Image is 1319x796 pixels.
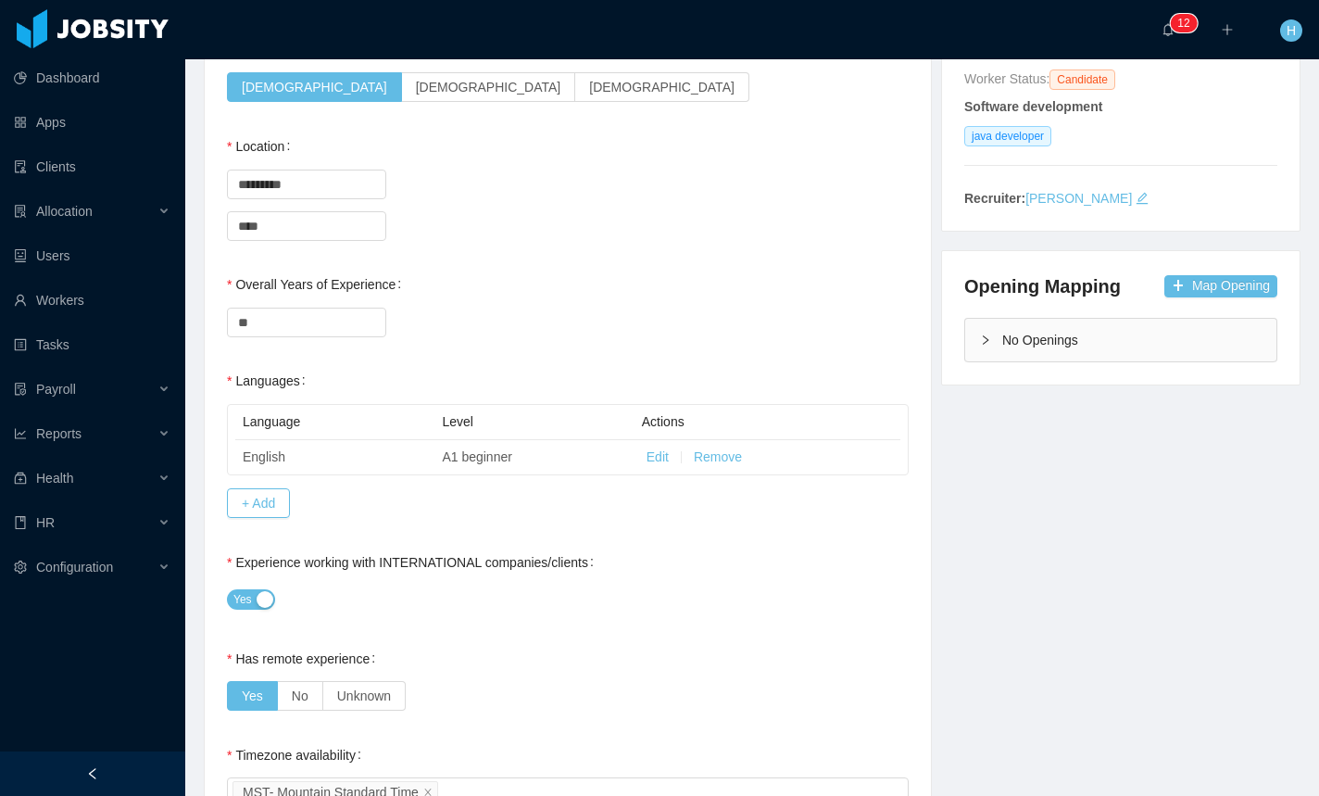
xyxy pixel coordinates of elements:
[14,326,170,363] a: icon: profileTasks
[1170,14,1197,32] sup: 12
[1162,23,1175,36] i: icon: bell
[242,689,263,703] span: Yes
[14,148,170,185] a: icon: auditClients
[964,191,1025,206] strong: Recruiter:
[14,383,27,396] i: icon: file-protect
[14,561,27,574] i: icon: setting
[964,126,1051,146] span: java developer
[227,748,369,763] label: Timezone availability
[964,273,1121,299] h4: Opening Mapping
[965,319,1276,361] div: icon: rightNo Openings
[228,309,385,336] input: Overall Years of Experience
[14,516,27,529] i: icon: book
[243,414,300,429] span: Language
[36,560,113,575] span: Configuration
[36,426,82,441] span: Reports
[36,515,55,530] span: HR
[416,80,561,95] span: [DEMOGRAPHIC_DATA]
[242,80,387,95] span: [DEMOGRAPHIC_DATA]
[227,589,275,610] button: Experience working with INTERNATIONAL companies/clients
[442,449,512,464] span: A1 beginner
[227,488,290,518] button: + Add
[292,689,308,703] span: No
[227,651,383,666] label: Has remote experience
[14,427,27,440] i: icon: line-chart
[14,282,170,319] a: icon: userWorkers
[337,689,391,703] span: Unknown
[1221,23,1234,36] i: icon: plus
[14,104,170,141] a: icon: appstoreApps
[589,80,735,95] span: [DEMOGRAPHIC_DATA]
[1177,14,1184,32] p: 1
[647,448,669,467] button: Edit
[1184,14,1190,32] p: 2
[442,414,472,429] span: Level
[1136,192,1149,205] i: icon: edit
[1287,19,1296,42] span: H
[14,472,27,485] i: icon: medicine-box
[964,99,1102,114] strong: Software development
[227,139,297,154] label: Location
[36,204,93,219] span: Allocation
[227,555,601,570] label: Experience working with INTERNATIONAL companies/clients
[233,590,252,609] span: Yes
[227,277,408,292] label: Overall Years of Experience
[14,237,170,274] a: icon: robotUsers
[1025,191,1132,206] a: [PERSON_NAME]
[1049,69,1115,90] span: Candidate
[1164,275,1277,297] button: icon: plusMap Opening
[964,71,1049,86] span: Worker Status:
[694,448,742,467] button: Remove
[227,373,313,388] label: Languages
[14,59,170,96] a: icon: pie-chartDashboard
[36,382,76,397] span: Payroll
[14,205,27,218] i: icon: solution
[980,335,991,346] i: icon: right
[36,471,73,486] span: Health
[642,414,685,429] span: Actions
[243,449,285,464] span: English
